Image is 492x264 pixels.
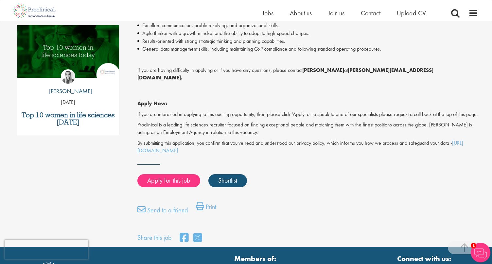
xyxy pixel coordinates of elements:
[137,121,479,136] p: Proclinical is a leading life sciences recruiter focused on finding exceptional people and matchi...
[137,37,479,45] li: Results-oriented with strong strategic thinking and planning capabilities.
[193,231,202,245] a: share on twitter
[17,25,119,78] img: Top 10 women in life sciences today
[180,231,188,245] a: share on facebook
[137,111,479,118] p: If you are interested in applying to this exciting opportunity, then please click 'Apply' or to s...
[21,111,116,126] a: Top 10 women in life sciences [DATE]
[137,45,479,53] li: General data management skills, including maintaining GxP compliance and following standard opera...
[137,67,479,82] p: If you are having difficulty in applying or if you have any questions, please contact at
[5,240,88,259] iframe: reCAPTCHA
[196,202,216,215] a: Print
[137,174,200,187] a: Apply for this job
[61,69,75,84] img: Hannah Burke
[137,140,479,155] p: By submitting this application, you confirm that you've read and understood our privacy policy, w...
[17,99,119,106] p: [DATE]
[471,243,490,262] img: Chatbot
[44,69,92,99] a: Hannah Burke [PERSON_NAME]
[137,22,479,29] li: Excellent communication, problem-solving, and organizational skills.
[137,140,463,154] a: [URL][DOMAIN_NAME]
[137,233,172,242] label: Share this job
[44,87,92,95] p: [PERSON_NAME]
[144,254,366,264] strong: Members of:
[137,205,188,218] a: Send to a friend
[361,9,380,17] a: Contact
[137,29,479,37] li: Agile thinker with a growth mindset and the ability to adapt to high-speed changes.
[137,67,433,81] strong: [PERSON_NAME][EMAIL_ADDRESS][DOMAIN_NAME].
[208,174,247,187] a: Shortlist
[328,9,344,17] a: Join us
[17,25,119,83] a: Link to a post
[137,100,167,107] strong: Apply Now:
[471,243,476,248] span: 1
[262,9,273,17] a: Jobs
[397,9,426,17] a: Upload CV
[302,67,344,74] strong: [PERSON_NAME]
[397,254,453,264] strong: Connect with us:
[290,9,312,17] a: About us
